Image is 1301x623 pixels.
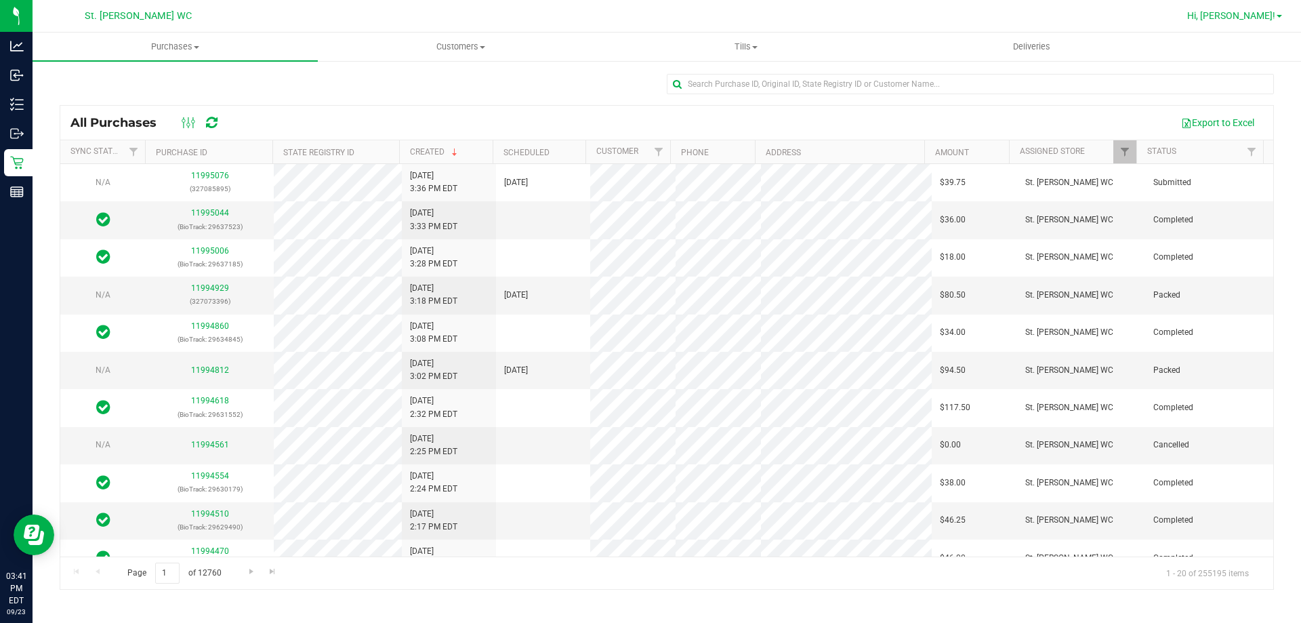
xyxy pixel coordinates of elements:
a: 11994929 [191,283,229,293]
span: [DATE] [504,176,528,189]
a: 11994812 [191,365,229,375]
span: N/A [96,178,110,187]
span: All Purchases [70,115,170,130]
span: [DATE] 3:28 PM EDT [410,245,457,270]
span: [DATE] [504,364,528,377]
span: [DATE] 2:11 PM EDT [410,545,457,571]
span: St. [PERSON_NAME] WC [1025,514,1113,527]
span: Hi, [PERSON_NAME]! [1187,10,1275,21]
span: $0.00 [940,439,961,451]
a: Filter [123,140,145,163]
span: Completed [1153,214,1193,226]
a: Filter [648,140,670,163]
inline-svg: Outbound [10,127,24,140]
a: 11995044 [191,208,229,218]
span: In Sync [96,473,110,492]
a: Customers [318,33,603,61]
a: State Registry ID [283,148,354,157]
a: Amount [935,148,969,157]
p: (BioTrack: 29637185) [154,258,266,270]
a: Tills [603,33,888,61]
span: 1 - 20 of 255195 items [1155,563,1260,583]
p: (BioTrack: 29637523) [154,220,266,233]
a: Created [410,147,460,157]
span: Completed [1153,401,1193,414]
inline-svg: Retail [10,156,24,169]
inline-svg: Reports [10,185,24,199]
inline-svg: Analytics [10,39,24,53]
span: [DATE] 3:08 PM EDT [410,320,457,346]
a: Purchases [33,33,318,61]
span: $18.00 [940,251,966,264]
span: St. [PERSON_NAME] WC [1025,176,1113,189]
span: [DATE] 2:25 PM EDT [410,433,457,458]
span: [DATE] 2:24 PM EDT [410,470,457,496]
span: St. [PERSON_NAME] WC [1025,552,1113,565]
p: (BioTrack: 29634845) [154,333,266,346]
span: St. [PERSON_NAME] WC [1025,251,1113,264]
p: (BioTrack: 29629490) [154,521,266,534]
iframe: Resource center [14,515,54,555]
a: 11994470 [191,546,229,556]
a: Filter [1241,140,1263,163]
span: St. [PERSON_NAME] WC [1025,477,1113,489]
span: St. [PERSON_NAME] WC [1025,289,1113,302]
span: Packed [1153,289,1180,302]
a: 11994618 [191,396,229,405]
span: $46.25 [940,514,966,527]
span: In Sync [96,247,110,266]
span: St. [PERSON_NAME] WC [1025,214,1113,226]
span: $94.50 [940,364,966,377]
p: (BioTrack: 29630179) [154,483,266,496]
a: Filter [1113,140,1136,163]
span: Completed [1153,477,1193,489]
button: Export to Excel [1172,111,1263,134]
span: Purchases [33,41,318,53]
span: Completed [1153,514,1193,527]
span: St. [PERSON_NAME] WC [1025,401,1113,414]
a: 11994860 [191,321,229,331]
a: Assigned Store [1020,146,1085,156]
span: $34.00 [940,326,966,339]
span: N/A [96,290,110,300]
a: Go to the next page [241,563,261,581]
a: 11994554 [191,471,229,481]
a: Purchase ID [156,148,207,157]
span: [DATE] 2:32 PM EDT [410,395,457,420]
span: Submitted [1153,176,1191,189]
p: (327073396) [154,295,266,308]
span: [DATE] [504,289,528,302]
span: St. [PERSON_NAME] WC [85,10,192,22]
span: [DATE] 2:17 PM EDT [410,508,457,534]
a: 11994561 [191,440,229,449]
span: $39.75 [940,176,966,189]
span: $117.50 [940,401,970,414]
span: Completed [1153,251,1193,264]
span: In Sync [96,510,110,529]
a: Customer [596,146,638,156]
span: In Sync [96,210,110,229]
span: Page of 12760 [116,563,232,584]
span: [DATE] 3:36 PM EDT [410,169,457,195]
a: Deliveries [889,33,1174,61]
span: $80.50 [940,289,966,302]
a: Scheduled [503,148,550,157]
span: In Sync [96,398,110,417]
inline-svg: Inbound [10,68,24,82]
span: Completed [1153,326,1193,339]
span: N/A [96,365,110,375]
span: Cancelled [1153,439,1189,451]
span: [DATE] 3:02 PM EDT [410,357,457,383]
a: Go to the last page [263,563,283,581]
a: 11995076 [191,171,229,180]
p: 09/23 [6,607,26,617]
input: Search Purchase ID, Original ID, State Registry ID or Customer Name... [667,74,1274,94]
span: $36.00 [940,214,966,226]
a: Address [766,148,801,157]
span: $46.00 [940,552,966,565]
span: In Sync [96,323,110,342]
span: [DATE] 3:33 PM EDT [410,207,457,233]
span: St. [PERSON_NAME] WC [1025,326,1113,339]
p: 03:41 PM EDT [6,570,26,607]
span: Tills [604,41,888,53]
